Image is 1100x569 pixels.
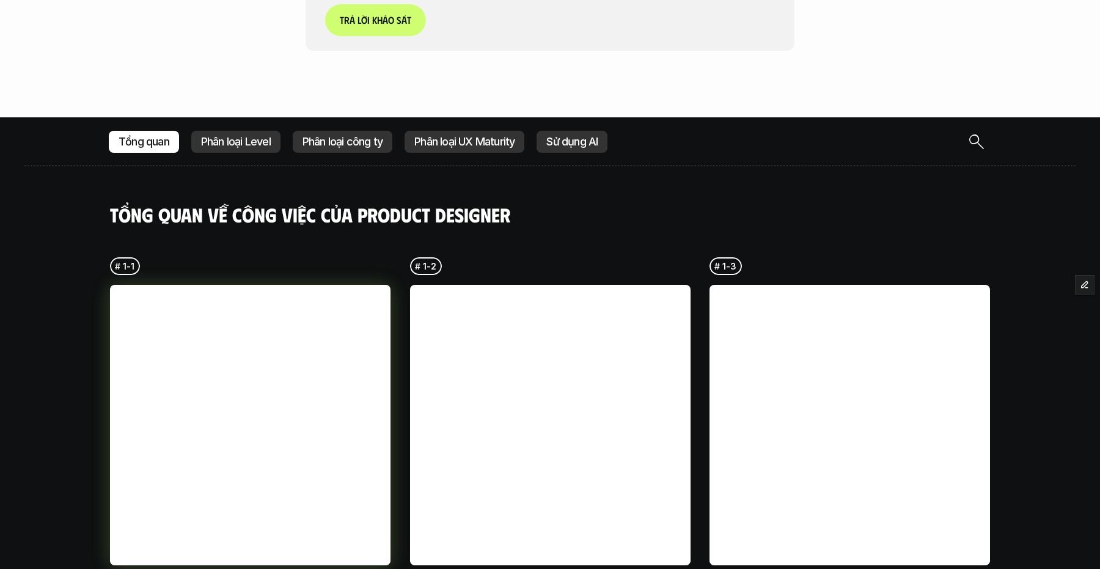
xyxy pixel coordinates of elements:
[388,14,394,26] span: o
[397,14,402,26] span: s
[350,14,355,26] span: ả
[293,131,392,153] a: Phân loại công ty
[344,14,350,26] span: r
[405,131,524,153] a: Phân loại UX Maturity
[423,260,436,273] p: 1-2
[361,14,367,26] span: ờ
[115,262,120,271] h6: #
[1076,276,1094,294] button: Edit Framer Content
[123,260,134,273] p: 1-1
[191,131,280,153] a: Phân loại Level
[407,14,411,26] span: t
[969,134,984,149] img: icon entry point for Site Search
[414,136,515,148] p: Phân loại UX Maturity
[372,14,377,26] span: k
[537,131,607,153] a: Sử dụng AI
[383,14,388,26] span: ả
[325,4,426,35] a: Trảlờikhảosát
[109,131,179,153] a: Tổng quan
[367,14,370,26] span: i
[714,262,720,271] h6: #
[415,262,420,271] h6: #
[110,203,990,226] h4: Tổng quan về công việc của Product Designer
[119,136,169,148] p: Tổng quan
[723,260,736,273] p: 1-3
[340,14,344,26] span: T
[964,130,989,154] button: Search Icon
[402,14,407,26] span: á
[201,136,271,148] p: Phân loại Level
[546,136,598,148] p: Sử dụng AI
[302,136,383,148] p: Phân loại công ty
[377,14,383,26] span: h
[358,14,361,26] span: l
